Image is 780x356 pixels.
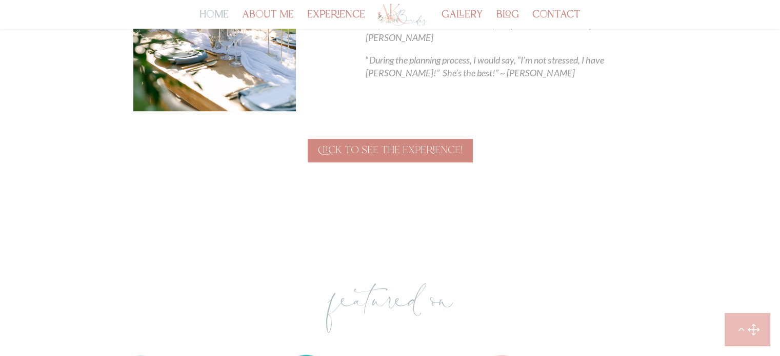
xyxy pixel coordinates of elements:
p: featured on [113,306,667,319]
a: about me [242,11,294,29]
img: Los Angeles Wedding Planner - AK Brides [376,3,428,27]
a: contact [532,11,581,29]
a: experience [307,11,365,29]
span: “ [366,54,604,78]
a: home [199,11,229,29]
a: Click to see the experience! [308,139,473,162]
em: During the planning process, I would say, “I’m not stressed, I have [PERSON_NAME]!” She’s the bes... [366,54,604,78]
a: gallery [442,11,483,29]
a: blog [496,11,519,29]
